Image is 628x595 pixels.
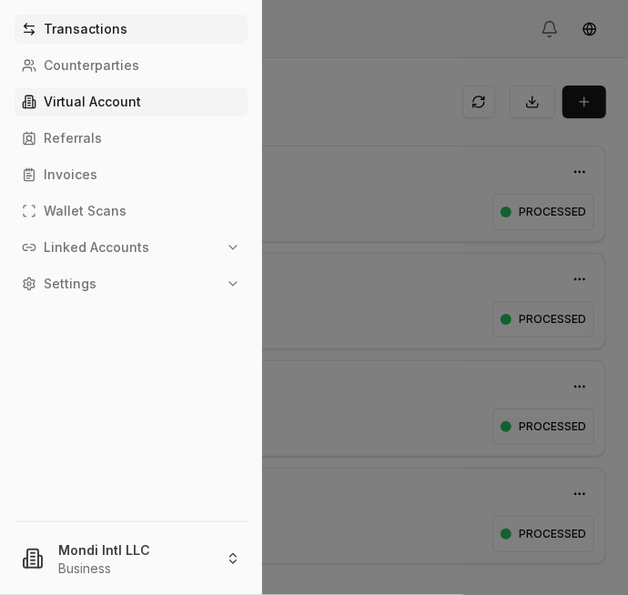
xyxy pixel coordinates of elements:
a: Counterparties [15,51,248,80]
p: Wallet Scans [44,205,127,217]
a: Transactions [15,15,248,44]
p: Settings [44,277,96,290]
p: Virtual Account [44,96,141,108]
p: Business [58,560,211,578]
a: Referrals [15,124,248,153]
a: Wallet Scans [15,197,248,226]
p: Linked Accounts [44,241,149,254]
p: Invoices [44,168,97,181]
p: Transactions [44,23,127,35]
a: Invoices [15,160,248,189]
p: Referrals [44,132,102,145]
button: Settings [15,269,248,298]
a: Virtual Account [15,87,248,116]
p: Counterparties [44,59,139,72]
p: Mondi Intl LLC [58,540,211,560]
button: Linked Accounts [15,233,248,262]
button: Mondi Intl LLCBusiness [7,529,255,588]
